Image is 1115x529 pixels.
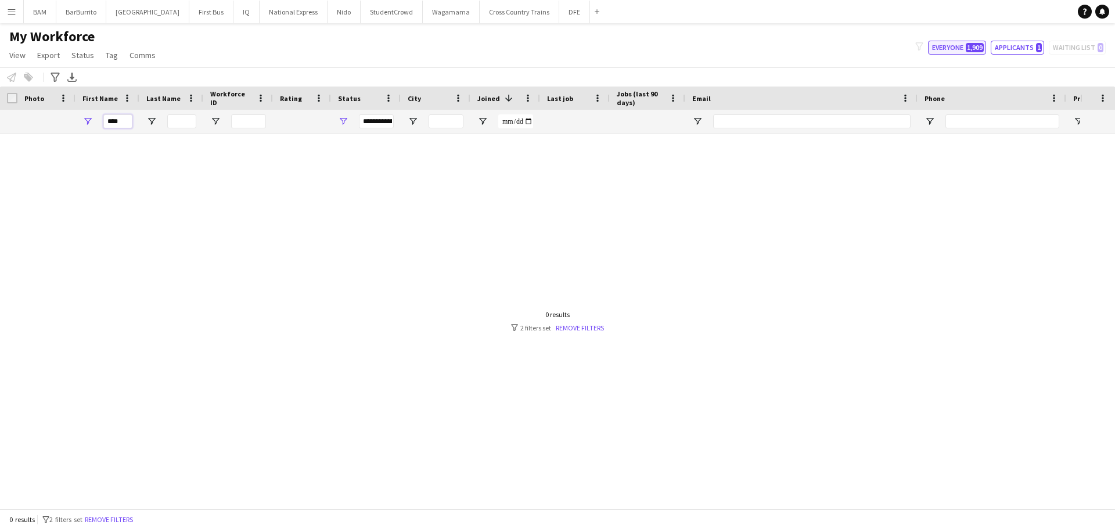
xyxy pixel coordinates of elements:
[559,1,590,23] button: DFE
[713,114,911,128] input: Email Filter Input
[928,41,986,55] button: Everyone1,909
[101,48,123,63] a: Tag
[480,1,559,23] button: Cross Country Trains
[71,50,94,60] span: Status
[82,513,135,526] button: Remove filters
[210,89,252,107] span: Workforce ID
[1036,43,1042,52] span: 1
[1073,94,1096,103] span: Profile
[338,116,348,127] button: Open Filter Menu
[24,1,56,23] button: BAM
[130,50,156,60] span: Comms
[477,116,488,127] button: Open Filter Menu
[67,48,99,63] a: Status
[82,94,118,103] span: First Name
[49,515,82,524] span: 2 filters set
[189,1,233,23] button: First Bus
[511,310,604,319] div: 0 results
[477,94,500,103] span: Joined
[547,94,573,103] span: Last job
[9,50,26,60] span: View
[511,323,604,332] div: 2 filters set
[106,50,118,60] span: Tag
[692,94,711,103] span: Email
[338,94,361,103] span: Status
[925,94,945,103] span: Phone
[423,1,480,23] button: Wagamama
[7,93,17,103] input: Column with Header Selection
[146,94,181,103] span: Last Name
[48,70,62,84] app-action-btn: Advanced filters
[280,94,302,103] span: Rating
[260,1,328,23] button: National Express
[429,114,463,128] input: City Filter Input
[5,48,30,63] a: View
[82,116,93,127] button: Open Filter Menu
[945,114,1059,128] input: Phone Filter Input
[167,114,196,128] input: Last Name Filter Input
[328,1,361,23] button: Nido
[106,1,189,23] button: [GEOGRAPHIC_DATA]
[103,114,132,128] input: First Name Filter Input
[408,94,421,103] span: City
[692,116,703,127] button: Open Filter Menu
[65,70,79,84] app-action-btn: Export XLSX
[231,114,266,128] input: Workforce ID Filter Input
[125,48,160,63] a: Comms
[33,48,64,63] a: Export
[146,116,157,127] button: Open Filter Menu
[56,1,106,23] button: BarBurrito
[37,50,60,60] span: Export
[210,116,221,127] button: Open Filter Menu
[556,323,604,332] a: Remove filters
[966,43,984,52] span: 1,909
[925,116,935,127] button: Open Filter Menu
[498,114,533,128] input: Joined Filter Input
[361,1,423,23] button: StudentCrowd
[9,28,95,45] span: My Workforce
[991,41,1044,55] button: Applicants1
[617,89,664,107] span: Jobs (last 90 days)
[24,94,44,103] span: Photo
[233,1,260,23] button: IQ
[408,116,418,127] button: Open Filter Menu
[1073,116,1084,127] button: Open Filter Menu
